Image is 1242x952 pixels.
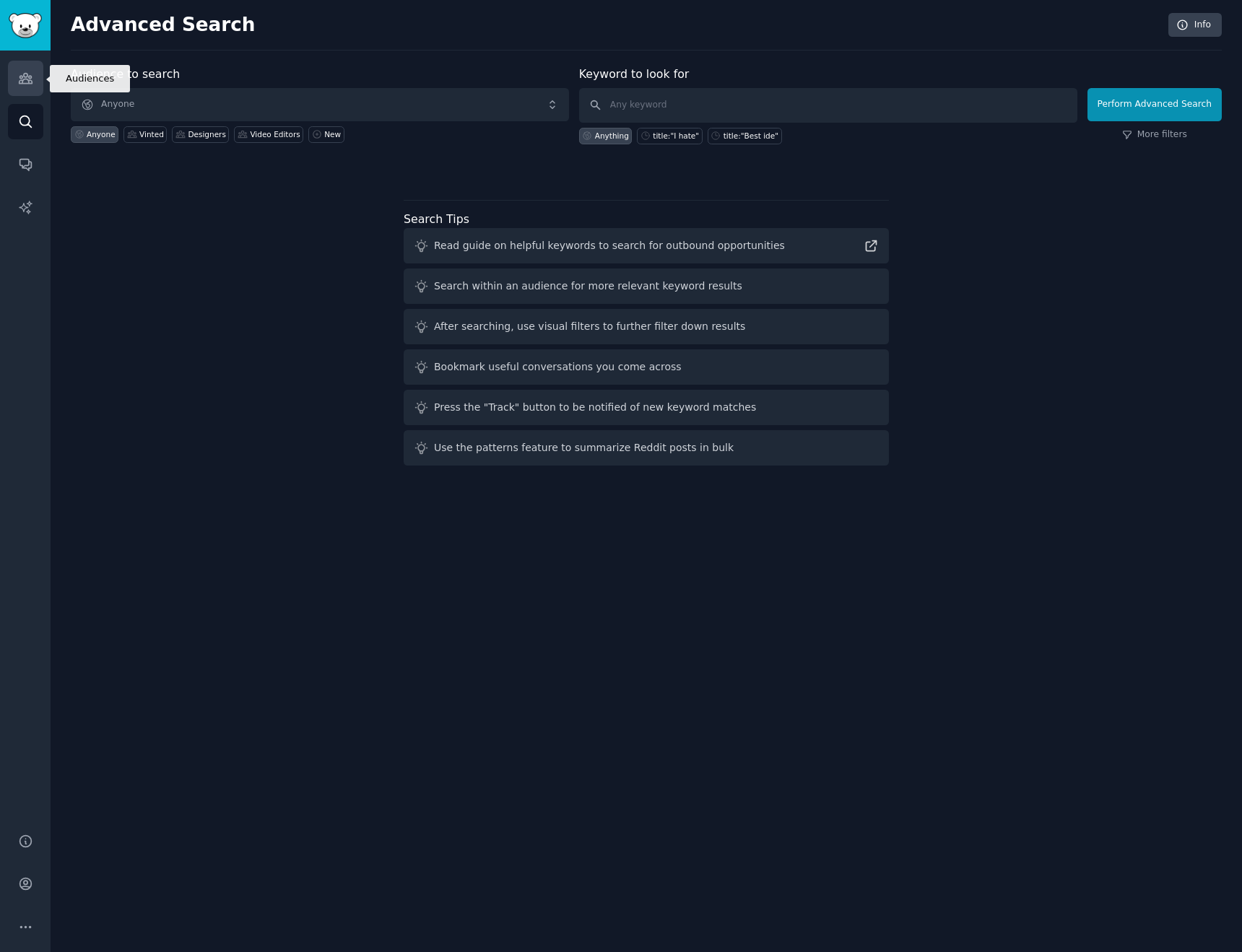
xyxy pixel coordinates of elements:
div: Anyone [87,129,116,139]
h2: Advanced Search [71,14,1160,37]
a: More filters [1122,128,1187,141]
div: Designers [188,129,226,139]
button: Perform Advanced Search [1087,88,1222,121]
label: Keyword to look for [579,67,690,81]
div: Read guide on helpful keywords to search for outbound opportunities [434,238,785,253]
a: Info [1168,13,1222,38]
div: Bookmark useful conversations you come across [434,359,682,375]
div: Video Editors [250,129,300,139]
div: Use the patterns feature to summarize Reddit posts in bulk [434,440,734,455]
button: Anyone [71,88,569,121]
img: GummySearch logo [9,13,42,38]
a: New [308,126,344,143]
div: title:"Best ide" [724,131,778,141]
div: New [324,129,341,139]
div: Vinted [139,129,164,139]
div: After searching, use visual filters to further filter down results [434,319,745,334]
div: Press the "Track" button to be notified of new keyword matches [434,400,756,415]
label: Audience to search [71,67,180,81]
div: Anything [595,131,629,141]
div: Search within an audience for more relevant keyword results [434,279,742,294]
label: Search Tips [404,212,469,226]
div: title:"I hate" [653,131,699,141]
input: Any keyword [579,88,1077,123]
